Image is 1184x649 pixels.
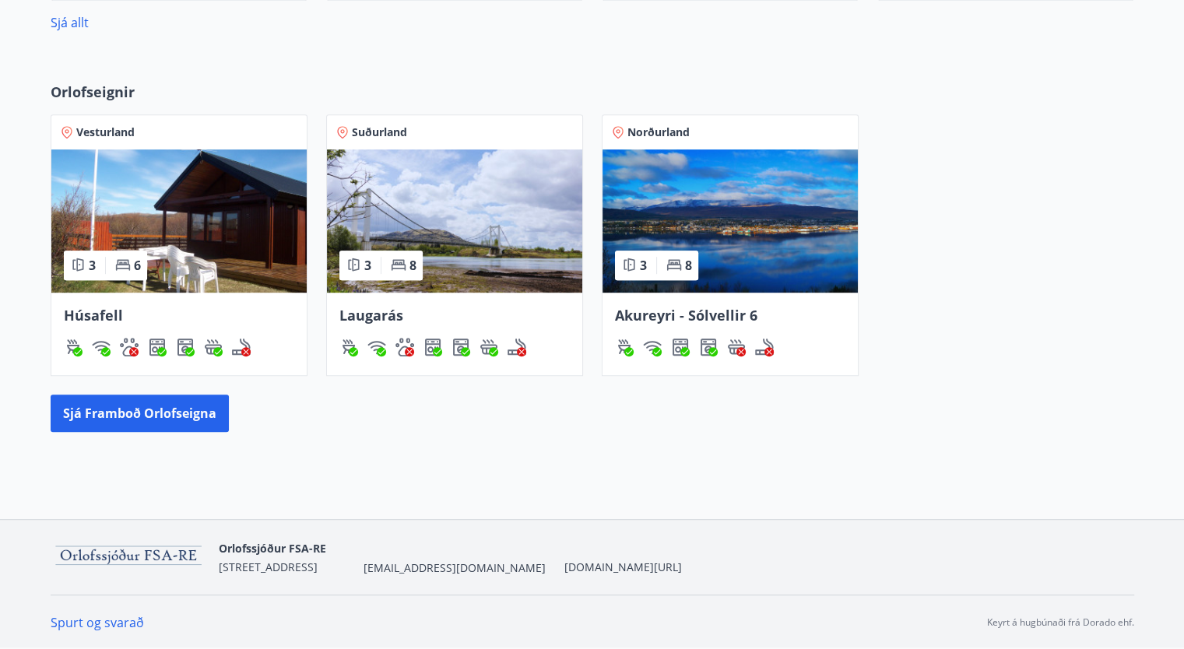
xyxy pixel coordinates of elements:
[508,338,526,356] div: Reykingar / Vape
[176,338,195,356] img: Dl16BY4EX9PAW649lg1C3oBuIaAsR6QVDQBO2cTm.svg
[89,257,96,274] span: 3
[671,338,690,356] img: 7hj2GulIrg6h11dFIpsIzg8Ak2vZaScVwTihwv8g.svg
[615,338,634,356] img: ZXjrS3QKesehq6nQAPjaRuRTI364z8ohTALB4wBr.svg
[51,14,89,31] a: Sjá allt
[120,338,139,356] img: pxcaIm5dSOV3FS4whs1soiYWTwFQvksT25a9J10C.svg
[120,338,139,356] div: Gæludýr
[339,338,358,356] div: Gasgrill
[92,338,111,356] img: HJRyFFsYp6qjeUYhR4dAD8CaCEsnIFYZ05miwXoh.svg
[451,338,470,356] div: Þvottavél
[64,338,83,356] img: ZXjrS3QKesehq6nQAPjaRuRTI364z8ohTALB4wBr.svg
[92,338,111,356] div: Þráðlaust net
[364,257,371,274] span: 3
[480,338,498,356] div: Heitur pottur
[176,338,195,356] div: Þvottavél
[51,149,307,293] img: Paella dish
[727,338,746,356] img: h89QDIuHlAdpqTriuIvuEWkTH976fOgBEOOeu1mi.svg
[134,257,141,274] span: 6
[76,125,135,140] span: Vesturland
[232,338,251,356] img: QNIUl6Cv9L9rHgMXwuzGLuiJOj7RKqxk9mBFPqjq.svg
[699,338,718,356] div: Þvottavél
[64,338,83,356] div: Gasgrill
[451,338,470,356] img: Dl16BY4EX9PAW649lg1C3oBuIaAsR6QVDQBO2cTm.svg
[232,338,251,356] div: Reykingar / Vape
[327,149,582,293] img: Paella dish
[643,338,662,356] img: HJRyFFsYp6qjeUYhR4dAD8CaCEsnIFYZ05miwXoh.svg
[564,560,682,574] a: [DOMAIN_NAME][URL]
[148,338,167,356] img: 7hj2GulIrg6h11dFIpsIzg8Ak2vZaScVwTihwv8g.svg
[727,338,746,356] div: Heitur pottur
[51,82,135,102] span: Orlofseignir
[423,338,442,356] div: Uppþvottavél
[423,338,442,356] img: 7hj2GulIrg6h11dFIpsIzg8Ak2vZaScVwTihwv8g.svg
[204,338,223,356] img: h89QDIuHlAdpqTriuIvuEWkTH976fOgBEOOeu1mi.svg
[364,560,546,576] span: [EMAIL_ADDRESS][DOMAIN_NAME]
[204,338,223,356] div: Heitur pottur
[51,541,206,573] img: 9KYmDEypRXG94GXCPf4TxXoKKe9FJA8K7GHHUKiP.png
[148,338,167,356] div: Uppþvottavél
[508,338,526,356] img: QNIUl6Cv9L9rHgMXwuzGLuiJOj7RKqxk9mBFPqjq.svg
[643,338,662,356] div: Þráðlaust net
[699,338,718,356] img: Dl16BY4EX9PAW649lg1C3oBuIaAsR6QVDQBO2cTm.svg
[339,306,403,324] span: Laugarás
[395,338,414,356] div: Gæludýr
[755,338,774,356] img: QNIUl6Cv9L9rHgMXwuzGLuiJOj7RKqxk9mBFPqjq.svg
[219,560,318,574] span: [STREET_ADDRESS]
[615,306,757,324] span: Akureyri - Sólvellir 6
[219,541,326,556] span: Orlofssjóður FSA-RE
[603,149,858,293] img: Paella dish
[987,616,1134,630] p: Keyrt á hugbúnaði frá Dorado ehf.
[339,338,358,356] img: ZXjrS3QKesehq6nQAPjaRuRTI364z8ohTALB4wBr.svg
[755,338,774,356] div: Reykingar / Vape
[615,338,634,356] div: Gasgrill
[640,257,647,274] span: 3
[51,395,229,432] button: Sjá framboð orlofseigna
[367,338,386,356] div: Þráðlaust net
[395,338,414,356] img: pxcaIm5dSOV3FS4whs1soiYWTwFQvksT25a9J10C.svg
[367,338,386,356] img: HJRyFFsYp6qjeUYhR4dAD8CaCEsnIFYZ05miwXoh.svg
[671,338,690,356] div: Uppþvottavél
[480,338,498,356] img: h89QDIuHlAdpqTriuIvuEWkTH976fOgBEOOeu1mi.svg
[51,614,144,631] a: Spurt og svarað
[64,306,123,324] span: Húsafell
[352,125,407,140] span: Suðurland
[627,125,690,140] span: Norðurland
[685,257,692,274] span: 8
[409,257,416,274] span: 8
